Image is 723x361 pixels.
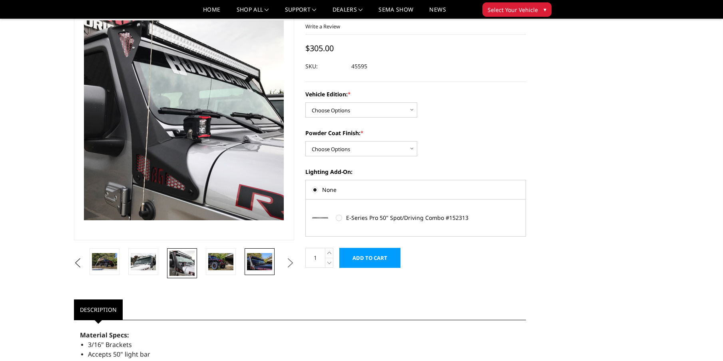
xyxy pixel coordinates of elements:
[80,331,129,339] strong: Material Specs:
[305,168,526,176] label: Lighting Add-On:
[88,340,132,349] span: 3/16" Brackets
[92,253,117,270] img: Jeep JT Gladiator A-Pillar Brackets (pair)
[305,59,345,74] dt: SKU:
[169,251,195,276] img: Jeep JT Gladiator A-Pillar Brackets (pair)
[305,43,334,54] span: $305.00
[339,248,400,268] input: Add to Cart
[284,257,296,269] button: Next
[74,299,123,320] a: Description
[488,6,538,14] span: Select Your Vehicle
[351,59,367,74] dd: 45595
[305,90,526,98] label: Vehicle Edition:
[131,253,156,270] img: Jeep JT Gladiator A-Pillar Brackets (pair)
[72,257,84,269] button: Previous
[429,7,446,18] a: News
[544,5,546,14] span: ▾
[336,213,484,222] label: E-Series Pro 50" Spot/Driving Combo #152313
[88,350,150,359] span: Accepts 50" light bar
[333,7,363,18] a: Dealers
[378,7,413,18] a: SEMA Show
[312,185,520,194] label: None
[208,253,233,270] img: Jeep JT Gladiator A-Pillar Brackets (pair)
[305,129,526,137] label: Powder Coat Finish:
[305,23,340,30] a: Write a Review
[237,7,269,18] a: shop all
[247,253,272,270] img: Jeep JT Gladiator A-Pillar Brackets (pair)
[482,2,552,17] button: Select Your Vehicle
[203,7,220,18] a: Home
[285,7,317,18] a: Support
[74,0,295,240] a: Jeep JT Gladiator A-Pillar Brackets (pair)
